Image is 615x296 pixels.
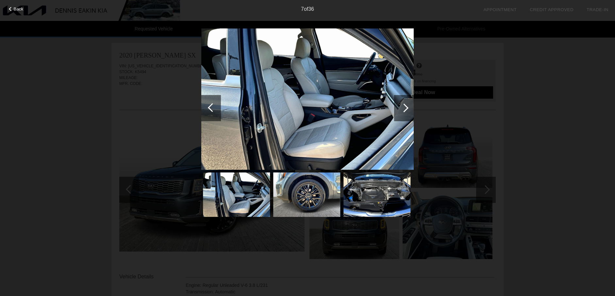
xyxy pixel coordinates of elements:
[308,6,314,12] span: 36
[530,7,573,12] a: Credit Approved
[587,7,608,12] a: Trade-In
[483,7,517,12] a: Appointment
[301,6,304,12] span: 7
[273,173,340,217] img: c64d7a7753774d7094b97286f0e15ca8.jpg
[201,28,414,170] img: 2cbe332e6def4edb83a8851f880e6fd7.jpg
[203,173,270,217] img: 2cbe332e6def4edb83a8851f880e6fd7.jpg
[343,173,410,217] img: 71504d1b8c374f1a9beea5f72ce45390.jpg
[14,7,24,11] span: Back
